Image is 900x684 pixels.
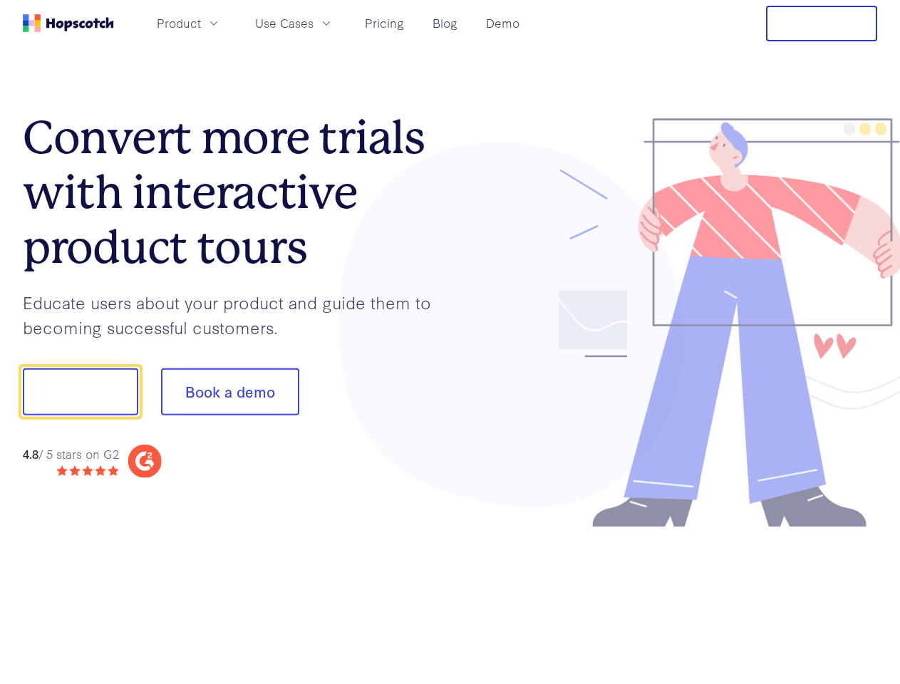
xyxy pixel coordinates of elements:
[247,11,342,35] button: Use Cases
[255,14,314,32] span: Use Cases
[23,445,38,461] strong: 4.8
[23,368,138,415] button: Show me!
[766,6,877,41] button: Free Trial
[23,445,119,462] div: / 5 stars on G2
[161,368,299,415] button: Book a demo
[23,110,450,274] h1: Convert more trials with interactive product tours
[23,290,450,339] p: Educate users about your product and guide them to becoming successful customers.
[359,11,410,35] a: Pricing
[148,11,229,35] button: Product
[157,14,201,32] span: Product
[480,11,525,35] a: Demo
[427,11,463,35] a: Blog
[23,14,114,32] a: Home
